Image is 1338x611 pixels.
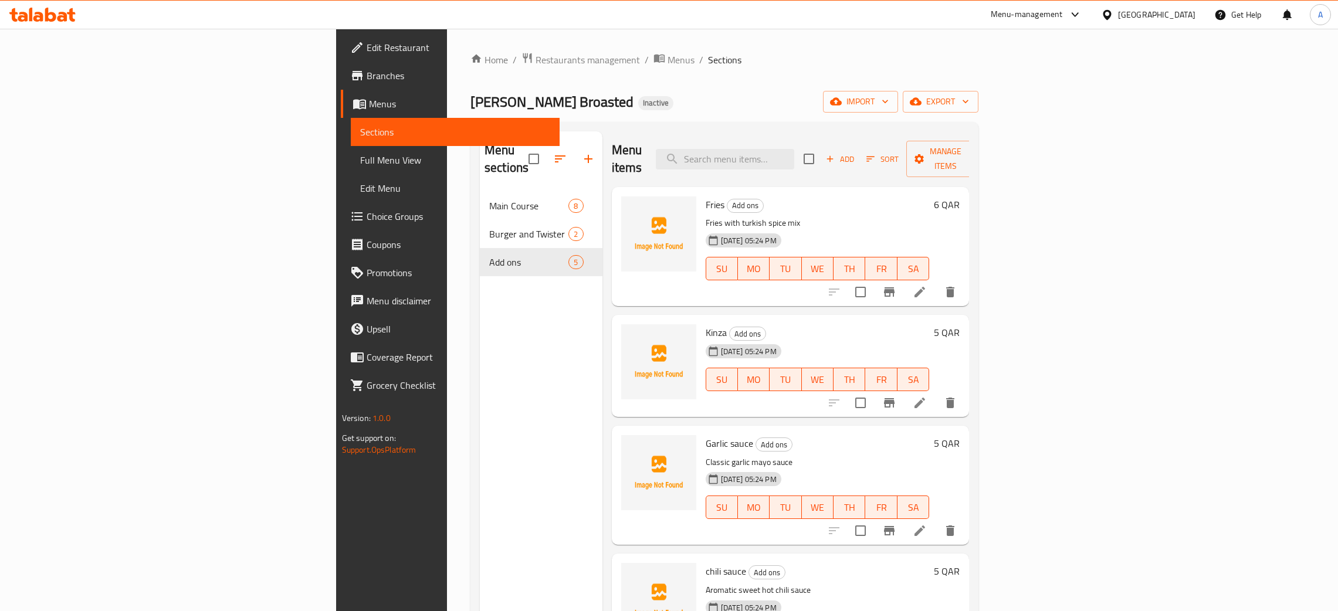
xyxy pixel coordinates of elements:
[823,91,898,113] button: import
[706,562,746,580] span: chili sauce
[875,517,903,545] button: Branch-specific-item
[569,257,582,268] span: 5
[341,315,560,343] a: Upsell
[738,257,770,280] button: MO
[743,499,765,516] span: MO
[770,495,801,519] button: TU
[706,196,724,213] span: Fries
[906,141,985,177] button: Manage items
[489,199,568,213] span: Main Course
[834,257,865,280] button: TH
[1318,8,1323,21] span: A
[913,524,927,538] a: Edit menu item
[708,53,741,67] span: Sections
[730,327,765,341] span: Add ons
[832,94,889,109] span: import
[342,442,416,457] a: Support.OpsPlatform
[546,145,574,173] span: Sort sections
[668,53,695,67] span: Menus
[902,499,924,516] span: SA
[706,435,753,452] span: Garlic sauce
[859,150,906,168] span: Sort items
[729,327,766,341] div: Add ons
[367,266,550,280] span: Promotions
[936,389,964,417] button: delete
[848,518,873,543] span: Select to update
[706,257,738,280] button: SU
[489,255,568,269] span: Add ons
[865,257,897,280] button: FR
[367,350,550,364] span: Coverage Report
[569,201,582,212] span: 8
[342,410,371,426] span: Version:
[912,94,969,109] span: export
[838,260,861,277] span: TH
[774,499,797,516] span: TU
[699,53,703,67] li: /
[716,235,781,246] span: [DATE] 05:24 PM
[934,196,960,213] h6: 6 QAR
[706,324,727,341] span: Kinza
[706,583,930,598] p: Aromatic sweet hot chili sauce
[470,52,978,67] nav: breadcrumb
[934,435,960,452] h6: 5 QAR
[913,285,927,299] a: Edit menu item
[341,62,560,90] a: Branches
[716,346,781,357] span: [DATE] 05:24 PM
[821,150,859,168] span: Add item
[360,153,550,167] span: Full Menu View
[802,495,834,519] button: WE
[706,216,930,230] p: Fries with turkish spice mix
[341,90,560,118] a: Menus
[716,474,781,485] span: [DATE] 05:24 PM
[807,371,829,388] span: WE
[913,396,927,410] a: Edit menu item
[865,368,897,391] button: FR
[1118,8,1195,21] div: [GEOGRAPHIC_DATA]
[372,410,391,426] span: 1.0.0
[870,260,892,277] span: FR
[834,368,865,391] button: TH
[569,229,582,240] span: 2
[802,257,834,280] button: WE
[902,260,924,277] span: SA
[706,495,738,519] button: SU
[756,437,792,452] div: Add ons
[711,260,733,277] span: SU
[748,565,785,579] div: Add ons
[341,259,560,287] a: Promotions
[866,152,899,166] span: Sort
[774,260,797,277] span: TU
[480,187,602,281] nav: Menu sections
[351,146,560,174] a: Full Menu View
[568,199,583,213] div: items
[480,192,602,220] div: Main Course8
[838,499,861,516] span: TH
[897,495,929,519] button: SA
[489,227,568,241] span: Burger and Twister
[848,391,873,415] span: Select to update
[341,371,560,399] a: Grocery Checklist
[621,324,696,399] img: Kinza
[903,91,978,113] button: export
[865,495,897,519] button: FR
[341,230,560,259] a: Coupons
[743,371,765,388] span: MO
[653,52,695,67] a: Menus
[824,152,856,166] span: Add
[770,368,801,391] button: TU
[367,378,550,392] span: Grocery Checklist
[727,199,764,213] div: Add ons
[568,227,583,241] div: items
[807,499,829,516] span: WE
[802,368,834,391] button: WE
[834,495,865,519] button: TH
[711,499,733,516] span: SU
[480,248,602,276] div: Add ons5
[936,278,964,306] button: delete
[902,371,924,388] span: SA
[774,371,797,388] span: TU
[991,8,1063,22] div: Menu-management
[360,125,550,139] span: Sections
